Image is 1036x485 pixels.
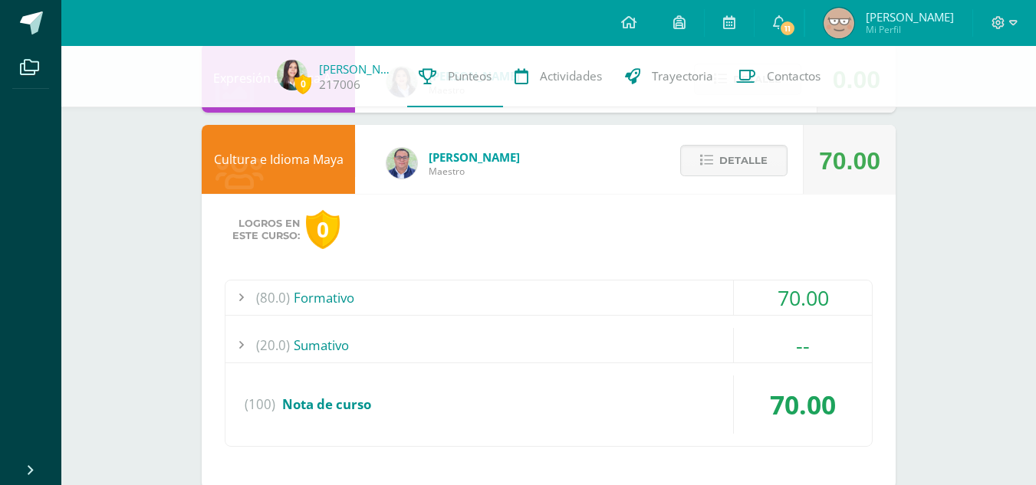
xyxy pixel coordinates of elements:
[819,126,880,195] div: 70.00
[652,68,713,84] span: Trayectoria
[503,46,613,107] a: Actividades
[734,280,872,315] div: 70.00
[282,395,371,413] span: Nota de curso
[680,145,788,176] button: Detalle
[232,218,300,242] span: Logros en este curso:
[824,8,854,38] img: 5ec471dfff4524e1748c7413bc86834f.png
[719,146,768,175] span: Detalle
[429,165,520,178] span: Maestro
[866,9,954,25] span: [PERSON_NAME]
[429,149,520,165] span: [PERSON_NAME]
[448,68,492,84] span: Punteos
[407,46,503,107] a: Punteos
[256,280,290,315] span: (80.0)
[734,328,872,362] div: --
[386,148,417,179] img: c1c1b07ef08c5b34f56a5eb7b3c08b85.png
[725,46,832,107] a: Contactos
[277,60,308,90] img: 8d8ff8015fc9a34b1522a419096e4ceb.png
[202,125,355,194] div: Cultura e Idioma Maya
[245,375,275,434] span: (100)
[779,20,796,37] span: 11
[767,68,821,84] span: Contactos
[225,280,872,315] div: Formativo
[256,328,290,362] span: (20.0)
[613,46,725,107] a: Trayectoria
[866,23,954,36] span: Mi Perfil
[319,61,396,77] a: [PERSON_NAME]
[540,68,602,84] span: Actividades
[319,77,360,93] a: 217006
[294,74,311,93] span: 0
[734,375,872,434] div: 70.00
[306,210,340,249] div: 0
[225,328,872,362] div: Sumativo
